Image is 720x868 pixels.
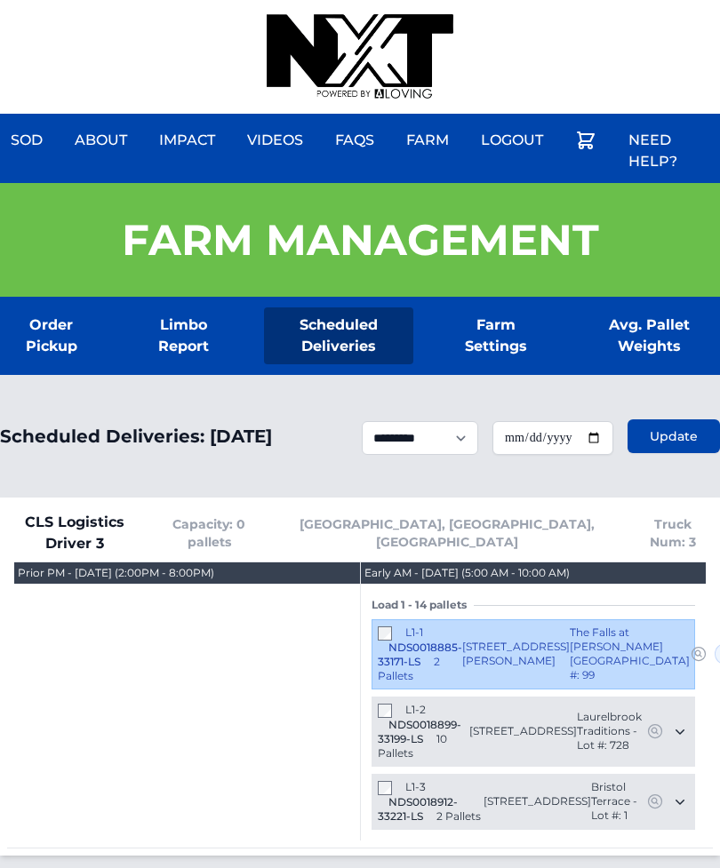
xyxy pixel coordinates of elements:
[378,732,447,760] span: 10 Pallets
[641,515,706,551] span: Truck Num: 3
[122,219,599,261] h1: Farm Management
[628,419,720,453] button: Update
[469,724,577,738] span: [STREET_ADDRESS]
[405,703,426,716] span: L1-2
[578,307,720,364] a: Avg. Pallet Weights
[164,515,254,551] span: Capacity: 0 pallets
[378,655,440,682] span: 2 Pallets
[64,119,138,162] a: About
[462,640,570,668] span: [STREET_ADDRESS][PERSON_NAME]
[405,625,423,639] span: L1-1
[436,809,481,823] span: 2 Pallets
[364,566,570,580] div: Early AM - [DATE] (5:00 AM - 10:00 AM)
[324,119,385,162] a: FAQs
[577,710,646,753] span: Laurelbrook Traditions - Lot #: 728
[283,515,612,551] span: [GEOGRAPHIC_DATA], [GEOGRAPHIC_DATA], [GEOGRAPHIC_DATA]
[132,307,236,364] a: Limbo Report
[378,795,458,823] span: NDS0018912-33221-LS
[372,598,474,612] span: Load 1 - 14 pallets
[267,14,453,100] img: nextdaysod.com Logo
[484,794,591,808] span: [STREET_ADDRESS]
[470,119,554,162] a: Logout
[591,780,646,823] span: Bristol Terrace - Lot #: 1
[18,566,214,580] div: Prior PM - [DATE] (2:00PM - 8:00PM)
[264,307,413,364] a: Scheduled Deliveries
[442,307,549,364] a: Farm Settings
[570,625,690,682] span: The Falls at [PERSON_NAME][GEOGRAPHIC_DATA] #: 99
[236,119,314,162] a: Videos
[378,718,461,745] span: NDS0018899-33199-LS
[618,119,720,183] a: Need Help?
[14,512,136,554] span: CLS Logistics Driver 3
[405,780,426,793] span: L1-3
[396,119,460,162] a: Farm
[378,641,462,668] span: NDS0018885-33171-LS
[148,119,226,162] a: Impact
[650,427,698,445] span: Update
